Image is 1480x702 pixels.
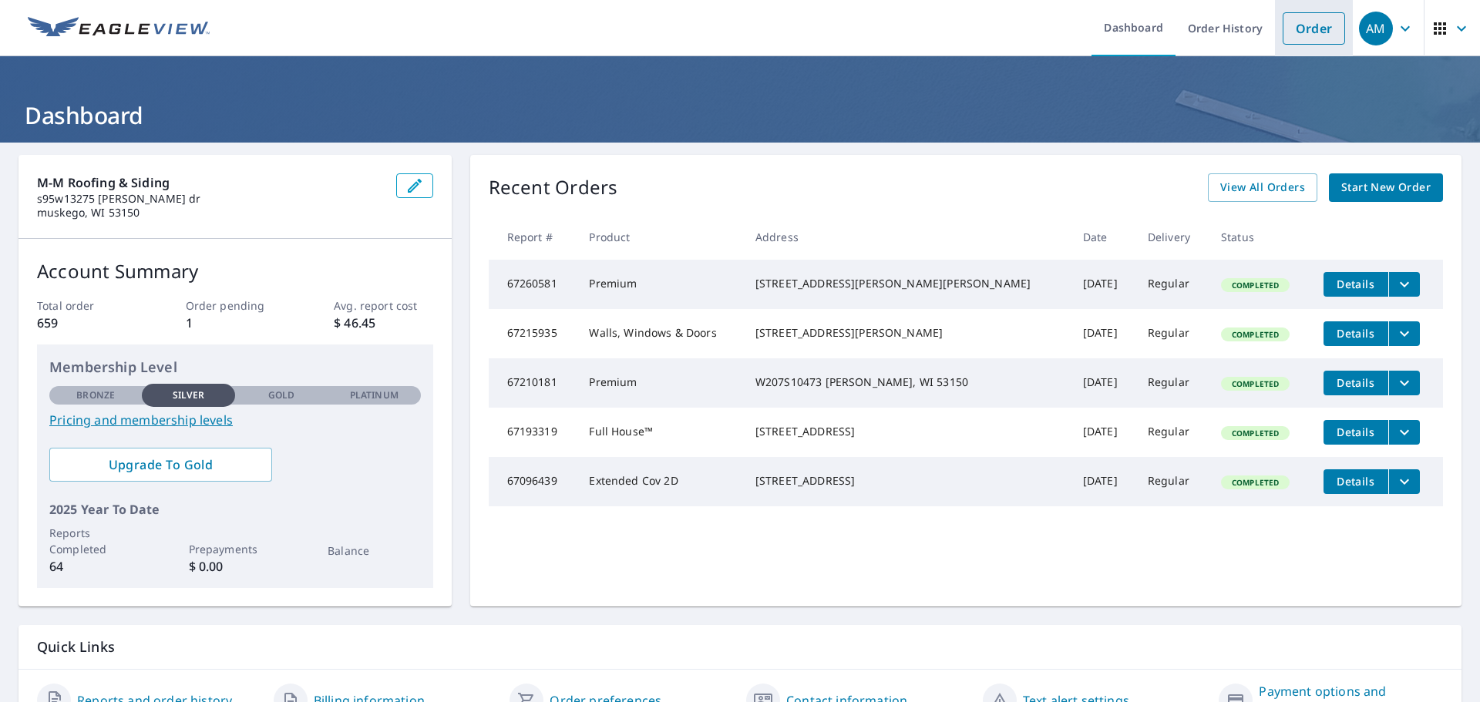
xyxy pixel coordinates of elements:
p: 64 [49,557,142,576]
p: Reports Completed [49,525,142,557]
td: [DATE] [1071,260,1135,309]
td: Full House™ [577,408,742,457]
button: filesDropdownBtn-67260581 [1388,272,1420,297]
td: Regular [1135,260,1209,309]
p: Bronze [76,388,115,402]
a: Start New Order [1329,173,1443,202]
td: Walls, Windows & Doors [577,309,742,358]
td: [DATE] [1071,408,1135,457]
span: Upgrade To Gold [62,456,260,473]
th: Address [743,214,1071,260]
button: detailsBtn-67193319 [1324,420,1388,445]
p: s95w13275 [PERSON_NAME] dr [37,192,384,206]
th: Report # [489,214,577,260]
span: Completed [1223,329,1288,340]
span: Completed [1223,378,1288,389]
td: Regular [1135,358,1209,408]
p: Recent Orders [489,173,618,202]
div: AM [1359,12,1393,45]
td: Regular [1135,408,1209,457]
img: EV Logo [28,17,210,40]
p: Prepayments [189,541,281,557]
a: Upgrade To Gold [49,448,272,482]
th: Product [577,214,742,260]
td: [DATE] [1071,358,1135,408]
th: Date [1071,214,1135,260]
p: $ 46.45 [334,314,432,332]
div: [STREET_ADDRESS] [755,424,1058,439]
td: 67260581 [489,260,577,309]
td: Extended Cov 2D [577,457,742,506]
td: Premium [577,358,742,408]
span: Details [1333,375,1379,390]
button: filesDropdownBtn-67193319 [1388,420,1420,445]
td: Regular [1135,457,1209,506]
a: View All Orders [1208,173,1317,202]
td: 67210181 [489,358,577,408]
p: Order pending [186,297,284,314]
span: Completed [1223,477,1288,488]
td: [DATE] [1071,309,1135,358]
p: Membership Level [49,357,421,378]
td: 67215935 [489,309,577,358]
span: Completed [1223,280,1288,291]
p: Avg. report cost [334,297,432,314]
button: detailsBtn-67210181 [1324,371,1388,395]
button: filesDropdownBtn-67215935 [1388,321,1420,346]
span: Completed [1223,428,1288,438]
div: [STREET_ADDRESS][PERSON_NAME][PERSON_NAME] [755,276,1058,291]
span: Details [1333,326,1379,341]
a: Order [1283,12,1345,45]
p: Account Summary [37,257,433,285]
span: Details [1333,474,1379,489]
button: detailsBtn-67096439 [1324,469,1388,494]
h1: Dashboard [18,99,1461,131]
p: Total order [37,297,136,314]
span: View All Orders [1220,178,1305,197]
button: detailsBtn-67215935 [1324,321,1388,346]
p: 1 [186,314,284,332]
p: M-M Roofing & Siding [37,173,384,192]
td: Premium [577,260,742,309]
span: Details [1333,425,1379,439]
button: filesDropdownBtn-67210181 [1388,371,1420,395]
td: 67193319 [489,408,577,457]
p: Quick Links [37,637,1443,657]
button: detailsBtn-67260581 [1324,272,1388,297]
button: filesDropdownBtn-67096439 [1388,469,1420,494]
span: Start New Order [1341,178,1431,197]
p: Balance [328,542,420,559]
a: Pricing and membership levels [49,411,421,429]
p: $ 0.00 [189,557,281,576]
span: Details [1333,277,1379,291]
p: 659 [37,314,136,332]
div: [STREET_ADDRESS] [755,473,1058,489]
td: Regular [1135,309,1209,358]
th: Status [1209,214,1310,260]
td: [DATE] [1071,457,1135,506]
th: Delivery [1135,214,1209,260]
p: Silver [173,388,205,402]
div: [STREET_ADDRESS][PERSON_NAME] [755,325,1058,341]
p: 2025 Year To Date [49,500,421,519]
div: W207S10473 [PERSON_NAME], WI 53150 [755,375,1058,390]
p: Platinum [350,388,399,402]
p: muskego, WI 53150 [37,206,384,220]
p: Gold [268,388,294,402]
td: 67096439 [489,457,577,506]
